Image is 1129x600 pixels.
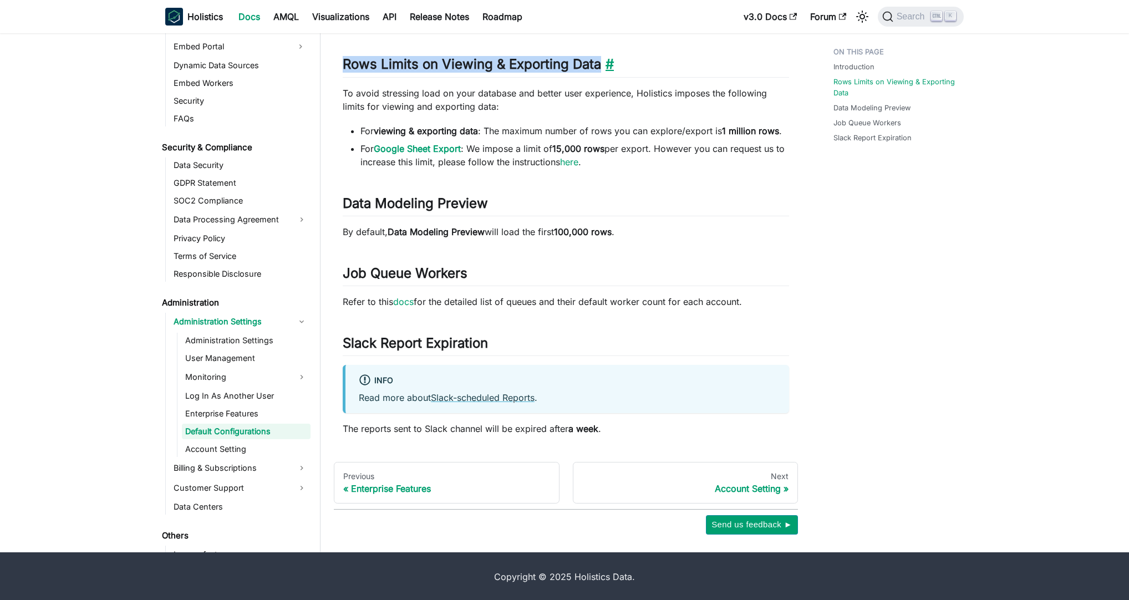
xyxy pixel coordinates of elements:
div: Previous [343,471,550,481]
a: Slack-scheduled Reports [431,392,535,403]
a: Legacy features [170,546,311,563]
a: Log In As Another User [182,388,311,404]
button: Search (Ctrl+K) [878,7,964,27]
a: SOC2 Compliance [170,193,311,209]
button: Send us feedback ► [706,515,798,534]
kbd: K [945,11,956,21]
h2: Slack Report Expiration [343,335,789,356]
a: Security [170,93,311,109]
button: Switch between dark and light mode (currently light mode) [853,8,871,26]
a: Billing & Subscriptions [170,459,311,477]
nav: Docs pages [334,462,798,504]
span: Send us feedback ► [711,517,792,532]
a: Direct link to Rows Limits on Viewing & Exporting Data [601,56,614,72]
p: Refer to this for the detailed list of queues and their default worker count for each account. [343,295,789,308]
li: For : The maximum number of rows you can explore/export is . [360,124,789,138]
div: Copyright © 2025 Holistics Data. [212,570,917,583]
a: FAQs [170,111,311,126]
a: Data Centers [170,499,311,515]
a: Administration [159,295,311,311]
a: Responsible Disclosure [170,266,311,282]
p: To avoid stressing load on your database and better user experience, Holistics imposes the follow... [343,87,789,113]
a: Monitoring [182,368,311,386]
a: Default Configurations [182,424,311,439]
a: Privacy Policy [170,231,311,246]
strong: viewing & exporting data [374,125,478,136]
a: HolisticsHolistics [165,8,223,26]
a: v3.0 Docs [737,8,803,26]
a: Enterprise Features [182,406,311,421]
li: For : We impose a limit of per export. However you can request us to increase this limit, please ... [360,142,789,169]
a: Data Security [170,157,311,173]
a: Others [159,528,311,543]
h2: Rows Limits on Viewing & Exporting Data [343,56,789,77]
h2: Job Queue Workers [343,265,789,286]
strong: Data Modeling Preview [388,226,485,237]
a: Slack Report Expiration [833,133,912,143]
a: Data Processing Agreement [170,211,311,228]
a: Account Setting [182,441,311,457]
a: docs [393,296,414,307]
a: Embed Portal [170,38,291,55]
a: GDPR Statement [170,175,311,191]
p: By default, will load the first . [343,225,789,238]
a: Customer Support [170,479,311,497]
a: User Management [182,350,311,366]
strong: 15,000 rows [552,143,604,154]
button: Expand sidebar category 'Embed Portal' [291,38,311,55]
span: Search [893,12,932,22]
div: info [359,374,776,388]
a: PreviousEnterprise Features [334,462,560,504]
b: Holistics [187,10,223,23]
h2: Data Modeling Preview [343,195,789,216]
a: Security & Compliance [159,140,311,155]
a: Job Queue Workers [833,118,901,128]
strong: 100,000 rows [554,226,612,237]
a: Visualizations [306,8,376,26]
a: Rows Limits on Viewing & Exporting Data [833,77,957,98]
a: Administration Settings [182,333,311,348]
a: Embed Workers [170,75,311,91]
div: Account Setting [582,483,789,494]
img: Holistics [165,8,183,26]
a: Data Modeling Preview [833,103,911,113]
a: Dynamic Data Sources [170,58,311,73]
strong: 1 million rows [722,125,779,136]
a: NextAccount Setting [573,462,799,504]
p: Read more about . [359,391,776,404]
strong: a week [568,423,598,434]
a: Administration Settings [170,313,311,330]
a: here [560,156,578,167]
div: Next [582,471,789,481]
a: Forum [803,8,853,26]
a: Terms of Service [170,248,311,264]
div: Enterprise Features [343,483,550,494]
a: Introduction [833,62,874,72]
p: The reports sent to Slack channel will be expired after . [343,422,789,435]
a: Release Notes [403,8,476,26]
a: AMQL [267,8,306,26]
a: Docs [232,8,267,26]
a: Google Sheet Export [374,143,461,154]
a: API [376,8,403,26]
a: Roadmap [476,8,529,26]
